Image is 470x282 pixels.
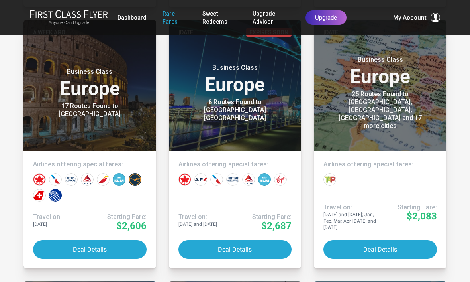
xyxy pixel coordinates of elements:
div: KLM [258,173,271,186]
div: Delta Airlines [81,173,94,186]
div: British Airways [65,173,78,186]
a: Sweet Redeems [202,6,237,29]
small: Business Class [331,56,430,64]
div: Air Canada [178,173,191,186]
a: [DATE]Business ClassEurope25 Routes Found to [GEOGRAPHIC_DATA], [GEOGRAPHIC_DATA], [GEOGRAPHIC_DA... [314,20,446,268]
small: Business Class [40,68,139,76]
h4: Airlines offering special fares: [33,160,147,168]
div: American Airlines [49,173,62,186]
a: Upgrade [305,10,347,25]
div: KLM [113,173,125,186]
div: TAP Portugal [323,173,336,186]
div: Iberia [97,173,110,186]
h3: Europe [323,56,437,86]
a: Rare Fares [163,6,186,29]
h4: Airlines offering special fares: [323,160,437,168]
small: Anyone Can Upgrade [30,20,108,26]
div: Air Canada [33,173,46,186]
div: 17 Routes Found to [GEOGRAPHIC_DATA] [40,102,139,118]
small: Business Class [185,64,285,72]
a: Upgrade Advisor [253,6,290,29]
div: American Airlines [210,173,223,186]
a: [DATE]Expires SoonBusiness ClassEurope8 Routes Found to [GEOGRAPHIC_DATA] [GEOGRAPHIC_DATA]Airlin... [169,20,302,268]
a: First Class FlyerAnyone Can Upgrade [30,10,108,26]
div: 25 Routes Found to [GEOGRAPHIC_DATA], [GEOGRAPHIC_DATA], [GEOGRAPHIC_DATA] and 17 more cities [331,90,430,130]
div: Swiss [33,189,46,202]
button: Deal Details [323,240,437,259]
a: Dashboard [117,10,147,25]
div: 8 Routes Found to [GEOGRAPHIC_DATA] [GEOGRAPHIC_DATA] [185,98,285,122]
span: My Account [393,13,427,22]
div: United [49,189,62,202]
div: Air France [194,173,207,186]
img: First Class Flyer [30,10,108,18]
h3: Europe [178,64,292,94]
div: Lufthansa [129,173,141,186]
a: A week agoBusiness ClassEurope17 Routes Found to [GEOGRAPHIC_DATA]Airlines offering special fares... [23,20,156,268]
h3: Europe [33,68,147,98]
div: British Airways [226,173,239,186]
div: Delta Airlines [242,173,255,186]
div: Virgin Atlantic [274,173,287,186]
button: My Account [393,13,440,22]
button: Deal Details [178,240,292,259]
button: Deal Details [33,240,147,259]
h4: Airlines offering special fares: [178,160,292,168]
